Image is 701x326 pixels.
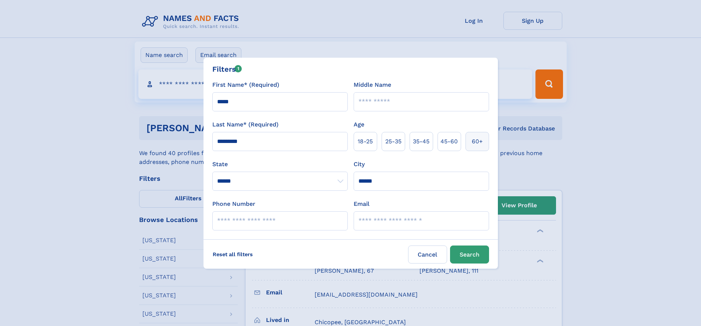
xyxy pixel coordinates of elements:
[212,64,242,75] div: Filters
[440,137,458,146] span: 45‑60
[212,200,255,208] label: Phone Number
[450,246,489,264] button: Search
[354,200,369,208] label: Email
[212,120,279,129] label: Last Name* (Required)
[358,137,373,146] span: 18‑25
[408,246,447,264] label: Cancel
[212,160,348,169] label: State
[472,137,483,146] span: 60+
[354,80,391,89] label: Middle Name
[354,160,365,169] label: City
[354,120,364,129] label: Age
[208,246,258,263] label: Reset all filters
[385,137,401,146] span: 25‑35
[212,80,279,89] label: First Name* (Required)
[413,137,429,146] span: 35‑45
